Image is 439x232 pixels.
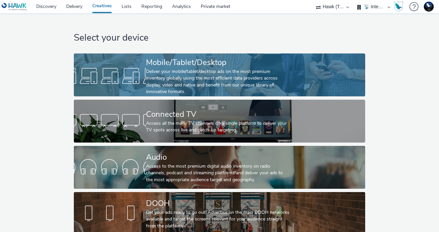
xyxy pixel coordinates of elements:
a: AudioAccess to the most premium digital audio inventory on radio channels, podcast and streaming ... [74,146,365,189]
a: Mobile/Tablet/DesktopDeliver your mobile/tablet/desktop ads on the most premium inventory globall... [74,53,365,96]
div: Get your ads ready to go out! Advertise on the main DOOH networks available and target the screen... [146,209,290,229]
div: Access to the most premium digital audio inventory on radio channels, podcast and streaming platf... [146,163,290,183]
div: Mobile/Tablet/Desktop [146,57,290,68]
div: DOOH [146,198,290,209]
img: Hawk Academy [394,1,403,12]
h1: Select your device [74,32,365,44]
div: Audio [146,151,290,163]
div: Access all the major TV channels on a single platform to deliver your TV spots across live and ca... [146,120,290,134]
a: Hawk Academy [394,1,406,12]
a: Connected TVAccess all the major TV channels on a single platform to deliver your TV spots across... [74,100,365,143]
div: Deliver your mobile/tablet/desktop ads on the most premium inventory globally using the most effi... [146,68,290,95]
img: Support Hawk [424,2,434,12]
div: Connected TV [146,109,290,120]
img: undefined Logo [2,3,27,11]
